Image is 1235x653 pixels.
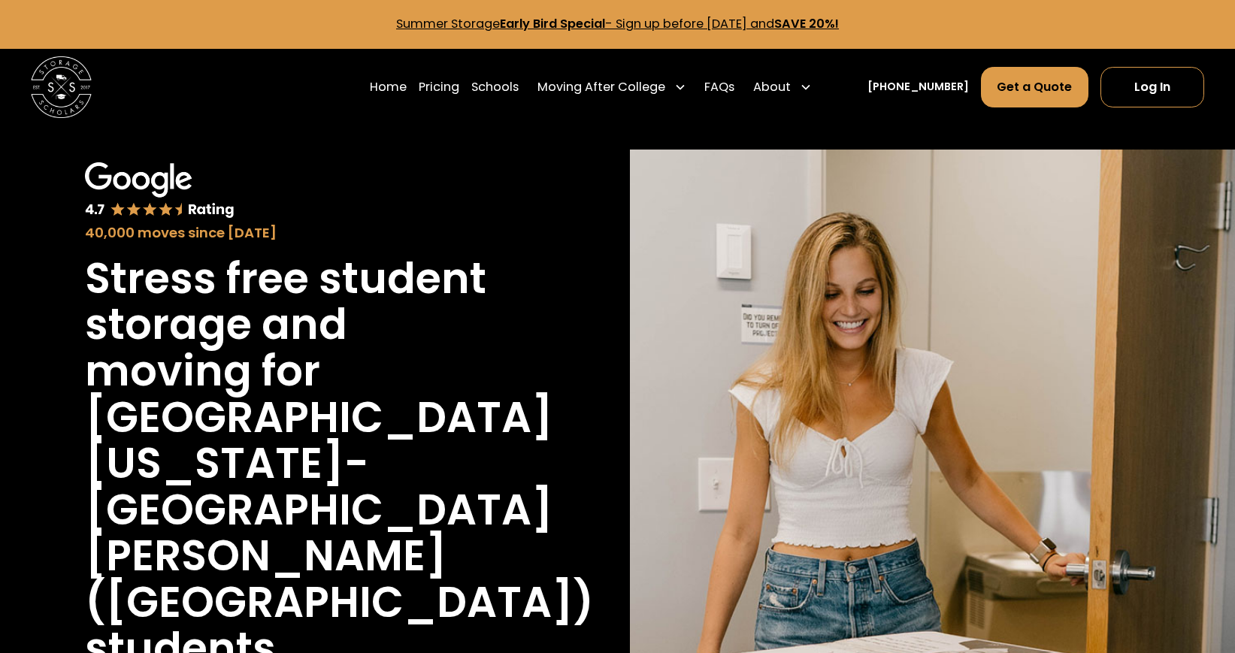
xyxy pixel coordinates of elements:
[747,65,819,108] div: About
[85,162,235,219] img: Google 4.7 star rating
[471,65,519,108] a: Schools
[774,15,839,32] strong: SAVE 20%!
[396,15,839,32] a: Summer StorageEarly Bird Special- Sign up before [DATE] andSAVE 20%!
[419,65,459,108] a: Pricing
[867,79,969,95] a: [PHONE_NUMBER]
[531,65,692,108] div: Moving After College
[85,255,521,395] h1: Stress free student storage and moving for
[31,56,92,117] a: home
[704,65,734,108] a: FAQs
[1100,67,1204,108] a: Log In
[981,67,1088,108] a: Get a Quote
[85,222,521,243] div: 40,000 moves since [DATE]
[500,15,605,32] strong: Early Bird Special
[31,56,92,117] img: Storage Scholars main logo
[753,78,791,96] div: About
[537,78,665,96] div: Moving After College
[370,65,407,108] a: Home
[85,395,594,626] h1: [GEOGRAPHIC_DATA][US_STATE]-[GEOGRAPHIC_DATA][PERSON_NAME] ([GEOGRAPHIC_DATA])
